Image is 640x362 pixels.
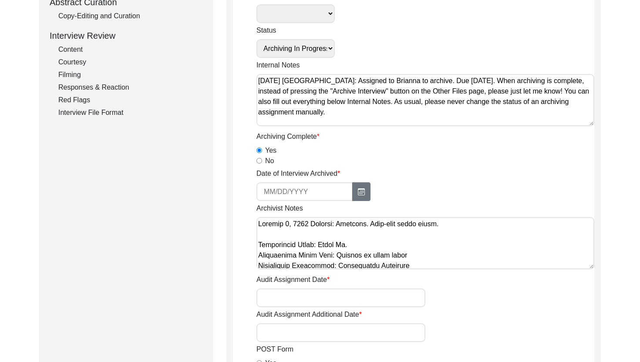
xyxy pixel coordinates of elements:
label: Internal Notes [256,60,300,70]
label: Archivist Notes [256,203,303,214]
div: Red Flags [58,95,203,105]
label: Yes [265,145,276,156]
div: Filming [58,70,203,80]
input: MM/DD/YYYY [256,182,353,201]
label: Date of Interview Archived [256,168,340,179]
div: Content [58,44,203,55]
div: Interview Review [50,29,203,42]
div: Interview File Format [58,107,203,118]
div: Copy-Editing and Curation [58,11,203,21]
label: POST Form [256,344,293,355]
label: Audit Assignment Additional Date [256,309,362,320]
div: Responses & Reaction [58,82,203,93]
div: Courtesy [58,57,203,67]
label: Audit Assignment Date [256,275,330,285]
label: Archiving Complete [256,131,320,142]
label: No [265,156,274,166]
label: Status [256,25,335,36]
